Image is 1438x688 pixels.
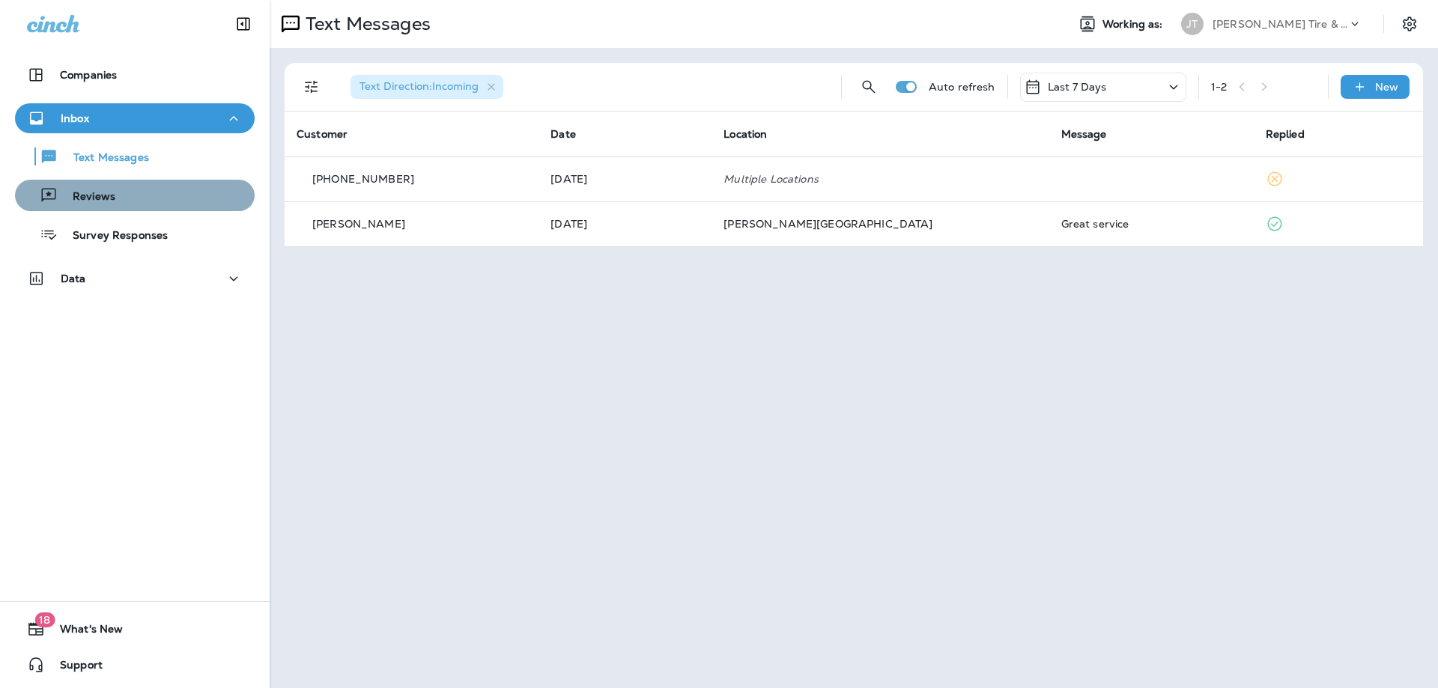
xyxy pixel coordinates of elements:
[58,151,149,165] p: Text Messages
[1181,13,1204,35] div: JT
[15,60,255,90] button: Companies
[60,69,117,81] p: Companies
[61,112,89,124] p: Inbox
[222,9,264,39] button: Collapse Sidebar
[723,217,932,231] span: [PERSON_NAME][GEOGRAPHIC_DATA]
[1396,10,1423,37] button: Settings
[15,650,255,680] button: Support
[15,103,255,133] button: Inbox
[297,127,348,141] span: Customer
[723,127,767,141] span: Location
[61,273,86,284] p: Data
[359,79,479,93] span: Text Direction : Incoming
[929,81,995,93] p: Auto refresh
[297,72,327,102] button: Filters
[1266,127,1305,141] span: Replied
[550,218,700,230] p: Sep 16, 2025 02:25 PM
[1213,18,1347,30] p: [PERSON_NAME] Tire & Auto
[15,219,255,250] button: Survey Responses
[351,75,503,99] div: Text Direction:Incoming
[15,141,255,172] button: Text Messages
[58,229,168,243] p: Survey Responses
[58,190,115,204] p: Reviews
[550,173,700,185] p: Sep 18, 2025 08:02 AM
[1102,18,1166,31] span: Working as:
[550,127,576,141] span: Date
[1061,127,1107,141] span: Message
[45,659,103,677] span: Support
[45,623,123,641] span: What's New
[312,173,414,185] p: [PHONE_NUMBER]
[854,72,884,102] button: Search Messages
[1211,81,1227,93] div: 1 - 2
[723,173,1037,185] p: Multiple Locations
[312,218,405,230] p: [PERSON_NAME]
[34,612,55,627] span: 18
[1375,81,1398,93] p: New
[300,13,431,35] p: Text Messages
[15,264,255,293] button: Data
[1048,81,1107,93] p: Last 7 Days
[15,180,255,211] button: Reviews
[1061,218,1242,230] div: Great service
[15,614,255,644] button: 18What's New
